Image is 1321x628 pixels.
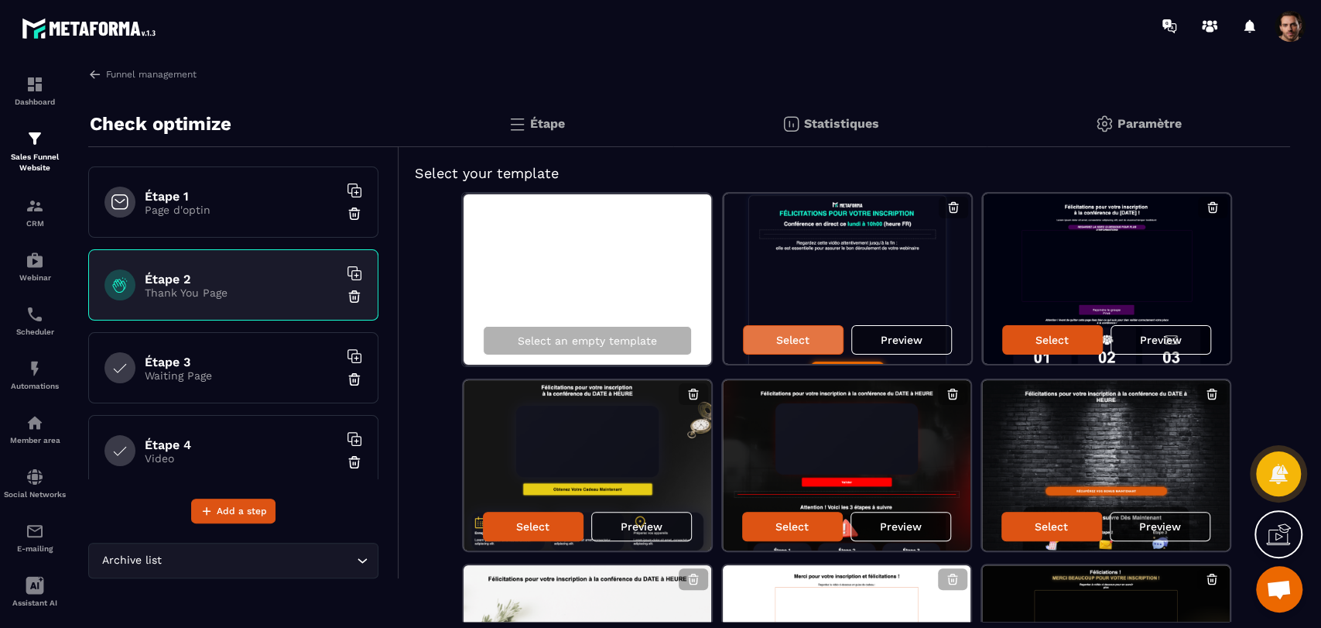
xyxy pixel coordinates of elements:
[776,334,809,346] p: Select
[983,194,1230,364] img: image
[145,189,338,204] h6: Étape 1
[22,14,161,43] img: logo
[4,152,66,173] p: Sales Funnel Website
[26,75,44,94] img: formation
[217,503,267,519] span: Add a step
[145,204,338,216] p: Page d'optin
[4,544,66,553] p: E-mailing
[4,599,66,607] p: Assistant AI
[4,118,66,185] a: formationformationSales Funnel Website
[724,194,971,364] img: image
[782,115,800,133] img: stats.20deebd0.svg
[26,414,44,432] img: automations
[145,272,338,287] h6: Étape 2
[26,197,44,215] img: formation
[88,67,102,81] img: arrow
[4,98,66,106] p: Dashboard
[1139,520,1181,533] p: Preview
[26,468,44,486] img: social-network
[26,305,44,324] img: scheduler
[4,510,66,565] a: emailemailE-mailing
[145,369,338,382] p: Waiting Page
[1140,334,1182,346] p: Preview
[723,380,970,551] img: image
[775,520,809,533] p: Select
[347,372,362,387] img: trash
[4,328,66,336] p: Scheduler
[145,438,338,452] h6: Étape 4
[4,565,66,619] a: Assistant AI
[26,251,44,269] img: automations
[26,522,44,540] img: email
[26,129,44,148] img: formation
[1035,334,1069,346] p: Select
[1256,566,1302,613] div: Mở cuộc trò chuyện
[982,380,1230,551] img: image
[508,115,526,133] img: bars.0d591741.svg
[1035,520,1068,533] p: Select
[4,436,66,444] p: Member area
[347,289,362,304] img: trash
[4,293,66,348] a: schedulerschedulerScheduler
[621,520,662,533] p: Preview
[145,355,338,369] h6: Étape 3
[88,67,197,81] a: Funnel management
[347,455,362,470] img: trash
[4,219,66,228] p: CRM
[464,380,711,551] img: image
[4,456,66,510] a: social-networksocial-networkSocial Networks
[165,552,353,569] input: Search for option
[4,239,66,293] a: automationsautomationsWebinar
[530,116,565,131] p: Étape
[4,348,66,402] a: automationsautomationsAutomations
[88,543,378,578] div: Search for option
[145,287,338,299] p: Thank You Page
[347,206,362,221] img: trash
[98,552,165,569] span: Archive list
[4,63,66,118] a: formationformationDashboard
[145,452,338,465] p: Video
[4,273,66,282] p: Webinar
[4,382,66,390] p: Automations
[518,335,657,347] p: Select an empty template
[90,108,231,139] p: Check optimize
[415,163,1275,184] h5: Select your template
[4,490,66,499] p: Social Networks
[881,334,922,346] p: Preview
[4,185,66,239] a: formationformationCRM
[26,359,44,378] img: automations
[804,116,879,131] p: Statistiques
[191,499,275,523] button: Add a step
[4,402,66,456] a: automationsautomationsMember area
[1117,116,1182,131] p: Paramètre
[880,520,922,533] p: Preview
[1095,115,1114,133] img: setting-gr.5f69749f.svg
[516,520,549,533] p: Select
